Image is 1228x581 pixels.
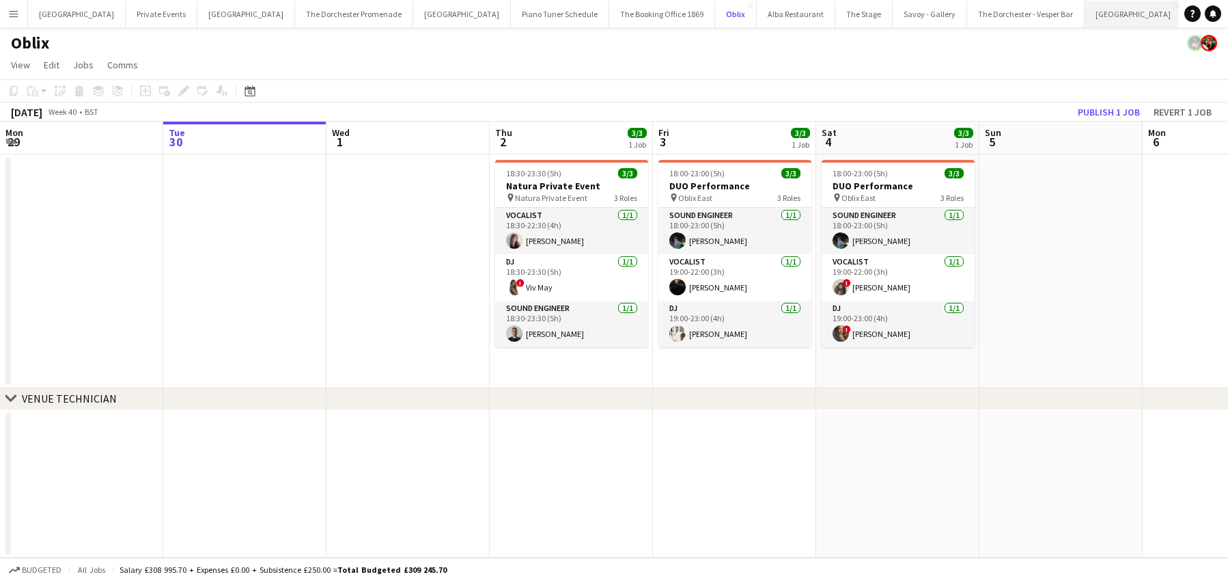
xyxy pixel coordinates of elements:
a: Jobs [68,56,99,74]
button: The Booking Office 1869 [609,1,715,27]
span: Comms [107,59,138,71]
button: The Stage [835,1,893,27]
div: VENUE TECHNICIAN [22,392,117,405]
span: ! [516,279,525,287]
app-card-role: Sound Engineer1/118:30-23:30 (5h)[PERSON_NAME] [495,301,648,347]
app-user-avatar: Rosie Skuse [1201,35,1217,51]
button: [GEOGRAPHIC_DATA] [413,1,511,27]
span: 18:30-23:30 (5h) [506,168,561,178]
span: Wed [332,126,350,139]
span: ! [843,279,851,287]
span: All jobs [75,565,108,575]
span: Total Budgeted £309 245.70 [337,565,447,575]
span: 3 Roles [614,193,637,203]
button: Publish 1 job [1072,103,1145,121]
div: 1 Job [628,139,646,150]
span: View [11,59,30,71]
span: Edit [44,59,59,71]
app-card-role: DJ1/118:30-23:30 (5h)!Viv May [495,254,648,301]
button: Alba Restaurant [757,1,835,27]
app-card-role: DJ1/119:00-23:00 (4h)![PERSON_NAME] [822,301,975,347]
a: Edit [38,56,65,74]
button: Private Events [126,1,197,27]
span: 6 [1146,134,1166,150]
span: 18:00-23:00 (5h) [833,168,888,178]
span: Sat [822,126,837,139]
app-card-role: Vocalist1/119:00-22:00 (3h)[PERSON_NAME] [658,254,811,301]
button: Budgeted [7,563,64,578]
div: 1 Job [792,139,809,150]
span: 3/3 [791,128,810,138]
h1: Oblix [11,33,49,53]
a: Comms [102,56,143,74]
app-job-card: 18:30-23:30 (5h)3/3Natura Private Event Natura Private Event3 RolesVocalist1/118:30-22:30 (4h)[PE... [495,160,648,347]
app-card-role: Vocalist1/119:00-22:00 (3h)![PERSON_NAME] [822,254,975,301]
span: 3 Roles [940,193,964,203]
button: [GEOGRAPHIC_DATA] [197,1,295,27]
span: Thu [495,126,512,139]
button: Savoy - Gallery [893,1,967,27]
h3: DUO Performance [658,180,811,192]
span: Jobs [73,59,94,71]
app-job-card: 18:00-23:00 (5h)3/3DUO Performance Oblix East3 RolesSound Engineer1/118:00-23:00 (5h)[PERSON_NAME... [658,160,811,347]
app-card-role: DJ1/119:00-23:00 (4h)[PERSON_NAME] [658,301,811,347]
span: Sun [985,126,1001,139]
h3: DUO Performance [822,180,975,192]
app-job-card: 18:00-23:00 (5h)3/3DUO Performance Oblix East3 RolesSound Engineer1/118:00-23:00 (5h)[PERSON_NAME... [822,160,975,347]
span: 5 [983,134,1001,150]
span: Tue [169,126,185,139]
span: 30 [167,134,185,150]
button: The Dorchester - Vesper Bar [967,1,1085,27]
span: ! [843,325,851,334]
span: 1 [330,134,350,150]
div: Salary £308 995.70 + Expenses £0.00 + Subsistence £250.00 = [120,565,447,575]
span: Fri [658,126,669,139]
app-card-role: Vocalist1/118:30-22:30 (4h)[PERSON_NAME] [495,208,648,254]
span: 3/3 [954,128,973,138]
app-user-avatar: Helena Debono [1187,35,1203,51]
span: 2 [493,134,512,150]
span: Natura Private Event [515,193,587,203]
span: 3/3 [781,168,800,178]
span: 3/3 [618,168,637,178]
button: The Dorchester Promenade [295,1,413,27]
button: Revert 1 job [1148,103,1217,121]
button: Oblix [715,1,757,27]
span: Mon [1148,126,1166,139]
span: Week 40 [45,107,79,117]
app-card-role: Sound Engineer1/118:00-23:00 (5h)[PERSON_NAME] [658,208,811,254]
button: [GEOGRAPHIC_DATA] [1085,1,1182,27]
span: Oblix East [678,193,712,203]
a: View [5,56,36,74]
span: 3 [656,134,669,150]
app-card-role: Sound Engineer1/118:00-23:00 (5h)[PERSON_NAME] [822,208,975,254]
div: [DATE] [11,105,42,119]
span: 18:00-23:00 (5h) [669,168,725,178]
h3: Natura Private Event [495,180,648,192]
span: 3 Roles [777,193,800,203]
span: Budgeted [22,565,61,575]
div: BST [85,107,98,117]
span: Mon [5,126,23,139]
div: 1 Job [955,139,973,150]
span: 4 [820,134,837,150]
span: 3/3 [628,128,647,138]
span: Oblix East [841,193,876,203]
span: 3/3 [945,168,964,178]
button: Piano Tuner Schedule [511,1,609,27]
span: 29 [3,134,23,150]
button: [GEOGRAPHIC_DATA] [28,1,126,27]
